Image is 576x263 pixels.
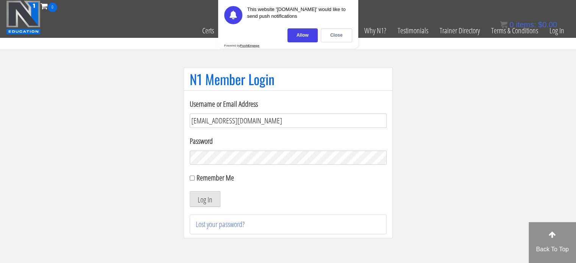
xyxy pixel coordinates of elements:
[434,12,485,49] a: Trainer Directory
[500,21,507,28] img: icon11.png
[485,12,544,49] a: Terms & Conditions
[359,12,392,49] a: Why N1?
[196,219,245,229] a: Lost your password?
[224,44,260,47] div: Powered by
[6,0,41,34] img: n1-education
[500,20,557,29] a: 0 items: $0.00
[190,191,220,207] button: Log In
[516,20,536,29] span: items:
[509,20,514,29] span: 0
[190,135,387,147] label: Password
[197,12,220,49] a: Certs
[190,72,387,87] h1: N1 Member Login
[538,20,542,29] span: $
[240,44,259,47] strong: PushEngage
[321,28,352,42] div: Close
[392,12,434,49] a: Testimonials
[197,173,234,183] label: Remember Me
[247,6,352,24] div: This website '[DOMAIN_NAME]' would like to send push notifications
[287,28,318,42] div: Allow
[41,1,57,11] a: 0
[544,12,570,49] a: Log In
[48,3,57,12] span: 0
[190,98,387,110] label: Username or Email Address
[538,20,557,29] bdi: 0.00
